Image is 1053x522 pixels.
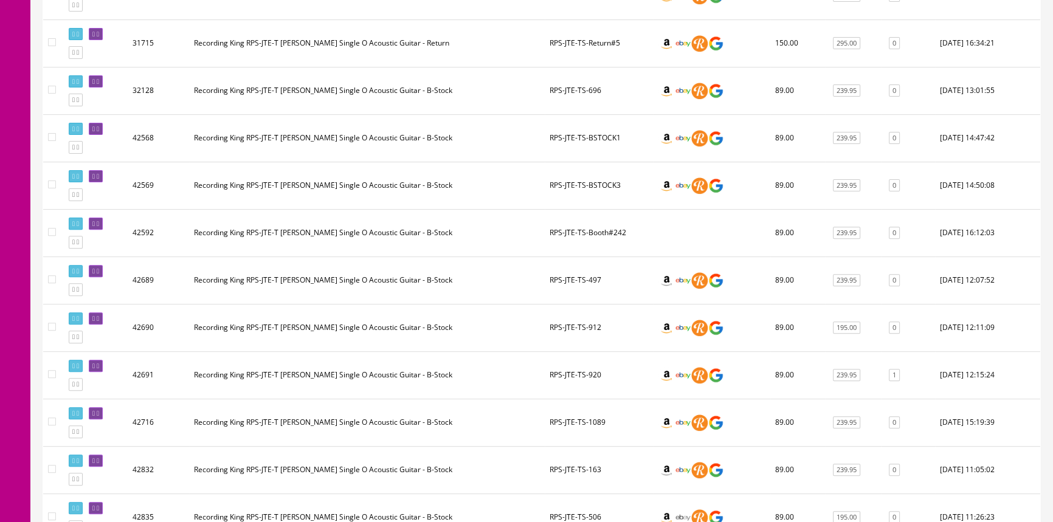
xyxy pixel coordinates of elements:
[770,162,825,209] td: 89.00
[675,367,691,383] img: ebay
[935,399,1040,446] td: 2025-06-25 15:19:39
[889,274,900,287] a: 0
[708,414,724,431] img: google_shopping
[770,19,825,67] td: 150.00
[545,351,654,399] td: RPS-JTE-TS-920
[770,256,825,304] td: 89.00
[691,272,708,289] img: reverb
[833,227,860,239] a: 239.95
[128,351,189,399] td: 42691
[545,114,654,162] td: RPS-JTE-TS-BSTOCK1
[658,35,675,52] img: amazon
[675,414,691,431] img: ebay
[708,320,724,336] img: google_shopping
[128,114,189,162] td: 42568
[128,256,189,304] td: 42689
[708,462,724,478] img: google_shopping
[658,320,675,336] img: amazon
[770,209,825,256] td: 89.00
[128,446,189,493] td: 42832
[935,446,1040,493] td: 2025-07-02 11:05:02
[545,19,654,67] td: RPS-JTE-TS-Return#5
[935,162,1040,209] td: 2025-06-17 14:50:08
[833,132,860,145] a: 239.95
[889,464,900,476] a: 0
[708,272,724,289] img: google_shopping
[770,304,825,351] td: 89.00
[189,446,545,493] td: Recording King RPS-JTE-T Justin Townes Earle Single O Acoustic Guitar - B-Stock
[675,272,691,289] img: ebay
[545,162,654,209] td: RPS-JTE-TS-BSTOCK3
[889,179,900,192] a: 0
[770,67,825,114] td: 89.00
[128,162,189,209] td: 42569
[189,256,545,304] td: Recording King RPS-JTE-T Justin Townes Earle Single O Acoustic Guitar - B-Stock
[833,464,860,476] a: 239.95
[935,19,1040,67] td: 2022-10-18 16:34:21
[889,132,900,145] a: 0
[889,416,900,429] a: 0
[691,320,708,336] img: reverb
[128,209,189,256] td: 42592
[658,83,675,99] img: amazon
[658,414,675,431] img: amazon
[935,256,1040,304] td: 2025-06-24 12:07:52
[691,35,708,52] img: reverb
[691,177,708,194] img: reverb
[691,367,708,383] img: reverb
[189,351,545,399] td: Recording King RPS-JTE-T Justin Townes Earle Single O Acoustic Guitar - B-Stock
[889,369,900,382] a: 1
[128,304,189,351] td: 42690
[189,67,545,114] td: Recording King RPS-JTE-T Justin Townes Earle Single O Acoustic Guitar - B-Stock
[128,67,189,114] td: 32128
[189,399,545,446] td: Recording King RPS-JTE-T Justin Townes Earle Single O Acoustic Guitar - B-Stock
[691,83,708,99] img: reverb
[889,37,900,50] a: 0
[833,321,860,334] a: 195.00
[708,83,724,99] img: google_shopping
[128,399,189,446] td: 42716
[833,84,860,97] a: 239.95
[889,84,900,97] a: 0
[833,416,860,429] a: 239.95
[770,399,825,446] td: 89.00
[833,179,860,192] a: 239.95
[833,37,860,50] a: 295.00
[935,304,1040,351] td: 2025-06-24 12:11:09
[658,177,675,194] img: amazon
[658,462,675,478] img: amazon
[545,446,654,493] td: RPS-JTE-TS-163
[545,67,654,114] td: RPS-JTE-TS-696
[658,130,675,146] img: amazon
[545,209,654,256] td: RPS-JTE-TS-Booth#242
[708,35,724,52] img: google_shopping
[189,19,545,67] td: Recording King RPS-JTE-T Justin Townes Earle Single O Acoustic Guitar - Return
[708,177,724,194] img: google_shopping
[770,446,825,493] td: 89.00
[658,367,675,383] img: amazon
[935,351,1040,399] td: 2025-06-24 12:15:24
[189,162,545,209] td: Recording King RPS-JTE-T Justin Townes Earle Single O Acoustic Guitar - B-Stock
[545,399,654,446] td: RPS-JTE-TS-1089
[675,462,691,478] img: ebay
[833,369,860,382] a: 239.95
[545,256,654,304] td: RPS-JTE-TS-497
[833,274,860,287] a: 239.95
[189,209,545,256] td: Recording King RPS-JTE-T Justin Townes Earle Single O Acoustic Guitar - B-Stock
[675,35,691,52] img: ebay
[189,304,545,351] td: Recording King RPS-JTE-T Justin Townes Earle Single O Acoustic Guitar - B-Stock
[691,462,708,478] img: reverb
[889,321,900,334] a: 0
[708,367,724,383] img: google_shopping
[545,304,654,351] td: RPS-JTE-TS-912
[675,177,691,194] img: ebay
[935,114,1040,162] td: 2025-06-17 14:47:42
[770,114,825,162] td: 89.00
[675,320,691,336] img: ebay
[675,83,691,99] img: ebay
[889,227,900,239] a: 0
[770,351,825,399] td: 89.00
[935,209,1040,256] td: 2025-06-18 16:12:03
[691,130,708,146] img: reverb
[935,67,1040,114] td: 2022-10-25 13:01:55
